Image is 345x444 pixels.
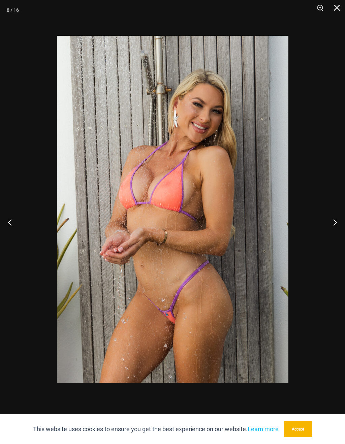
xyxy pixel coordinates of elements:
[320,205,345,239] button: Next
[248,425,279,433] a: Learn more
[7,5,19,15] div: 8 / 16
[57,36,288,383] img: Wild Card Neon Bliss 312 Top 457 Micro 06
[33,424,279,434] p: This website uses cookies to ensure you get the best experience on our website.
[284,421,312,437] button: Accept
